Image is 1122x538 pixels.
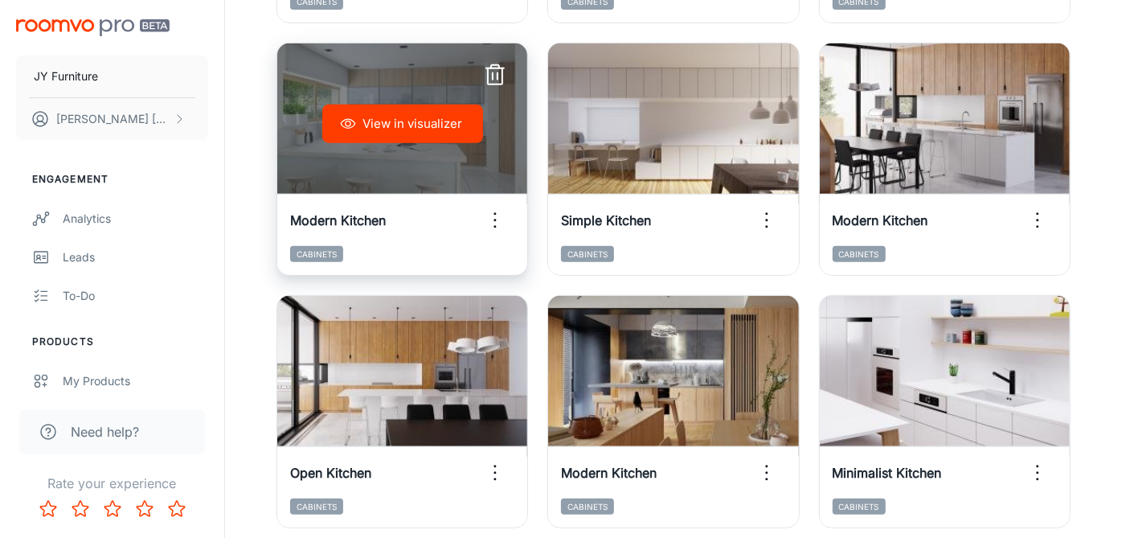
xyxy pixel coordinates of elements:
button: [PERSON_NAME] [PERSON_NAME] [16,98,208,140]
span: Cabinets [833,499,886,515]
div: Analytics [63,210,208,228]
button: JY Furniture [16,55,208,97]
span: Cabinets [290,246,343,262]
button: Rate 5 star [161,493,193,525]
button: Rate 2 star [64,493,96,525]
img: Roomvo PRO Beta [16,19,170,36]
h6: Simple Kitchen [561,211,651,230]
span: Cabinets [561,499,614,515]
p: [PERSON_NAME] [PERSON_NAME] [56,110,170,128]
div: To-do [63,287,208,305]
h6: Modern Kitchen [833,211,928,230]
button: Rate 3 star [96,493,129,525]
span: Cabinets [290,499,343,515]
h6: Minimalist Kitchen [833,463,942,483]
button: Rate 1 star [32,493,64,525]
button: View in visualizer [322,105,483,143]
h6: Modern Kitchen [561,463,657,483]
button: Rate 4 star [129,493,161,525]
div: My Products [63,372,208,390]
p: JY Furniture [34,68,98,85]
h6: Open Kitchen [290,463,371,483]
h6: Modern Kitchen [290,211,386,230]
p: Rate your experience [13,474,211,493]
span: Cabinets [833,246,886,262]
span: Cabinets [561,246,614,262]
div: Leads [63,248,208,266]
span: Need help? [71,422,139,441]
